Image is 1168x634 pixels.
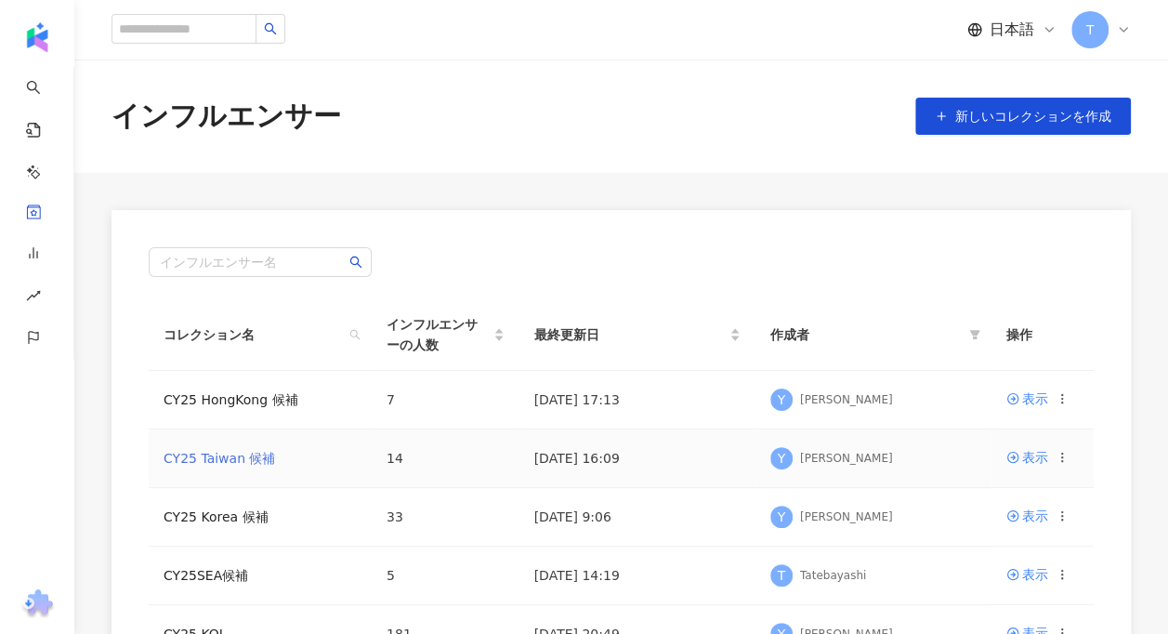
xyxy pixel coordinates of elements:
[349,329,361,340] span: search
[387,451,403,466] span: 14
[346,321,364,349] span: search
[349,256,362,269] span: search
[387,568,395,583] span: 5
[112,97,341,136] div: インフルエンサー
[519,299,755,371] th: 最終更新日
[1006,506,1048,526] a: 表示
[777,448,785,469] span: Y
[991,299,1094,371] th: 操作
[22,22,52,52] img: logo icon
[915,98,1131,135] button: 新しいコレクションを作成
[777,390,785,410] span: Y
[164,568,248,583] a: CY25SEA候補
[1006,564,1048,585] a: 表示
[26,277,41,319] span: rise
[387,509,403,524] span: 33
[534,324,726,345] span: 最終更新日
[164,451,275,466] a: CY25 Taiwan 候補
[387,314,490,355] span: インフルエンサーの人数
[26,67,63,268] a: search
[800,568,866,584] div: Tatebayashi
[965,321,984,349] span: filter
[1006,447,1048,468] a: 表示
[1022,447,1048,468] div: 表示
[164,324,342,345] span: コレクション名
[1006,389,1048,409] a: 表示
[20,589,56,619] img: chrome extension
[519,371,755,429] td: [DATE] 17:13
[955,109,1111,124] span: 新しいコレクションを作成
[387,392,395,407] span: 7
[519,488,755,547] td: [DATE] 9:06
[800,392,893,408] div: [PERSON_NAME]
[1022,506,1048,526] div: 表示
[164,509,269,524] a: CY25 Korea 候補
[264,22,277,35] span: search
[990,20,1034,40] span: 日本語
[1022,389,1048,409] div: 表示
[164,392,297,407] a: CY25 HongKong 候補
[800,451,893,467] div: [PERSON_NAME]
[1022,564,1048,585] div: 表示
[969,329,980,340] span: filter
[519,429,755,488] td: [DATE] 16:09
[1086,20,1095,40] span: T
[519,547,755,605] td: [DATE] 14:19
[777,507,785,527] span: Y
[777,565,785,586] span: T
[770,324,962,345] span: 作成者
[800,509,893,525] div: [PERSON_NAME]
[372,299,519,371] th: インフルエンサーの人数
